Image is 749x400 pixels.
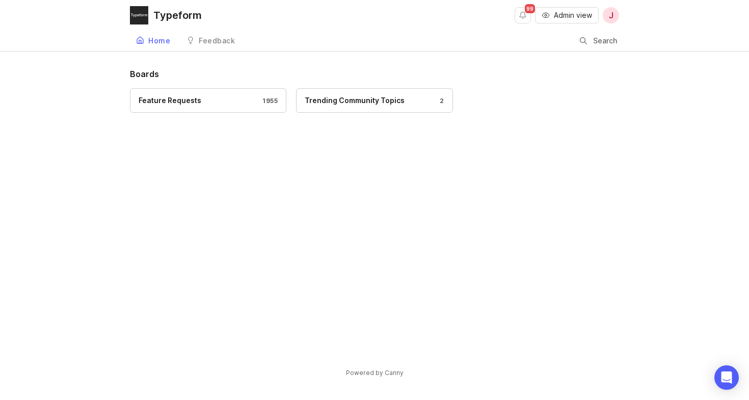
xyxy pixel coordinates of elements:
[153,10,202,20] div: Typeform
[257,96,278,105] div: 1955
[515,7,531,23] button: Notifications
[180,31,241,52] a: Feedback
[130,88,286,113] a: Feature Requests1955
[139,95,201,106] div: Feature Requests
[148,37,170,44] div: Home
[525,4,535,13] span: 99
[130,6,148,24] img: Typeform logo
[535,7,599,23] button: Admin view
[130,68,619,80] h1: Boards
[305,95,405,106] div: Trending Community Topics
[344,367,405,379] a: Powered by Canny
[714,365,739,390] div: Open Intercom Messenger
[603,7,619,23] button: J
[554,10,592,20] span: Admin view
[130,31,176,52] a: Home
[199,37,235,44] div: Feedback
[609,9,613,21] span: J
[435,96,444,105] div: 2
[296,88,452,113] a: Trending Community Topics2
